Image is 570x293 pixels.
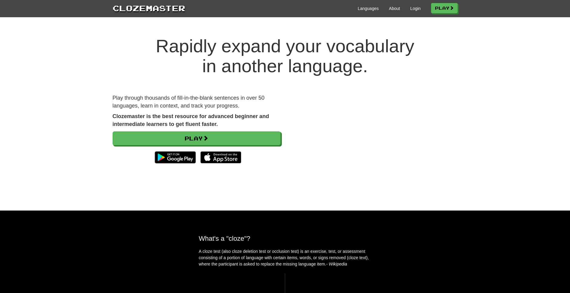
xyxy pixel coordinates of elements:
img: Download_on_the_App_Store_Badge_US-UK_135x40-25178aeef6eb6b83b96f5f2d004eda3bffbb37122de64afbaef7... [200,151,241,163]
a: Play [431,3,458,13]
a: Clozemaster [113,2,185,14]
h2: What's a "cloze"? [199,235,371,242]
img: Get it on Google Play [152,148,199,166]
p: A cloze test (also cloze deletion test or occlusion test) is an exercise, test, or assessment con... [199,248,371,267]
a: Login [410,5,420,11]
a: About [389,5,400,11]
a: Play [113,131,281,145]
strong: Clozemaster is the best resource for advanced beginner and intermediate learners to get fluent fa... [113,113,269,127]
em: - Wikipedia [326,262,347,266]
a: Languages [358,5,379,11]
p: Play through thousands of fill-in-the-blank sentences in over 50 languages, learn in context, and... [113,94,281,110]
